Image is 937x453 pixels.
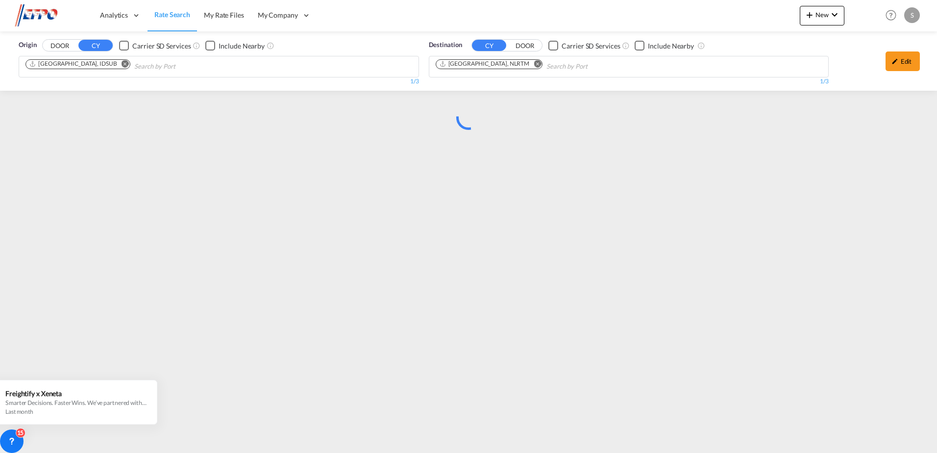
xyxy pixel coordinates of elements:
div: Press delete to remove this chip. [439,60,532,68]
md-checkbox: Checkbox No Ink [635,40,694,50]
span: Help [883,7,899,24]
md-chips-wrap: Chips container. Use arrow keys to select chips. [24,56,231,75]
span: Rate Search [154,10,190,19]
span: Destination [429,40,462,50]
button: DOOR [43,40,77,51]
button: Remove [115,60,130,70]
div: Include Nearby [219,41,265,51]
button: icon-plus 400-fgNewicon-chevron-down [800,6,844,25]
div: S [904,7,920,23]
button: CY [472,40,506,51]
div: icon-pencilEdit [886,51,920,71]
button: CY [78,40,113,51]
div: 1/3 [19,77,419,86]
span: Origin [19,40,36,50]
md-chips-wrap: Chips container. Use arrow keys to select chips. [434,56,644,75]
img: d38966e06f5511efa686cdb0e1f57a29.png [15,4,81,26]
div: 1/3 [429,77,829,86]
div: Help [883,7,904,25]
md-checkbox: Checkbox No Ink [205,40,265,50]
span: My Company [258,10,298,20]
div: Press delete to remove this chip. [29,60,119,68]
input: Chips input. [134,59,227,75]
span: New [804,11,840,19]
iframe: Chat [7,402,42,438]
span: Analytics [100,10,128,20]
div: Include Nearby [648,41,694,51]
md-icon: icon-pencil [891,58,898,65]
md-icon: Unchecked: Search for CY (Container Yard) services for all selected carriers.Checked : Search for... [622,42,630,50]
div: Rotterdam, NLRTM [439,60,530,68]
div: Carrier SD Services [562,41,620,51]
md-checkbox: Checkbox No Ink [548,40,620,50]
md-icon: icon-chevron-down [829,9,840,21]
div: Surabaya, IDSUB [29,60,117,68]
md-icon: icon-plus 400-fg [804,9,815,21]
md-icon: Unchecked: Ignores neighbouring ports when fetching rates.Checked : Includes neighbouring ports w... [267,42,274,50]
button: Remove [527,60,542,70]
input: Search by Port [546,59,640,75]
md-icon: Unchecked: Search for CY (Container Yard) services for all selected carriers.Checked : Search for... [193,42,200,50]
button: DOOR [508,40,542,51]
div: Carrier SD Services [132,41,191,51]
md-icon: Unchecked: Ignores neighbouring ports when fetching rates.Checked : Includes neighbouring ports w... [697,42,705,50]
md-checkbox: Checkbox No Ink [119,40,191,50]
span: My Rate Files [204,11,244,19]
